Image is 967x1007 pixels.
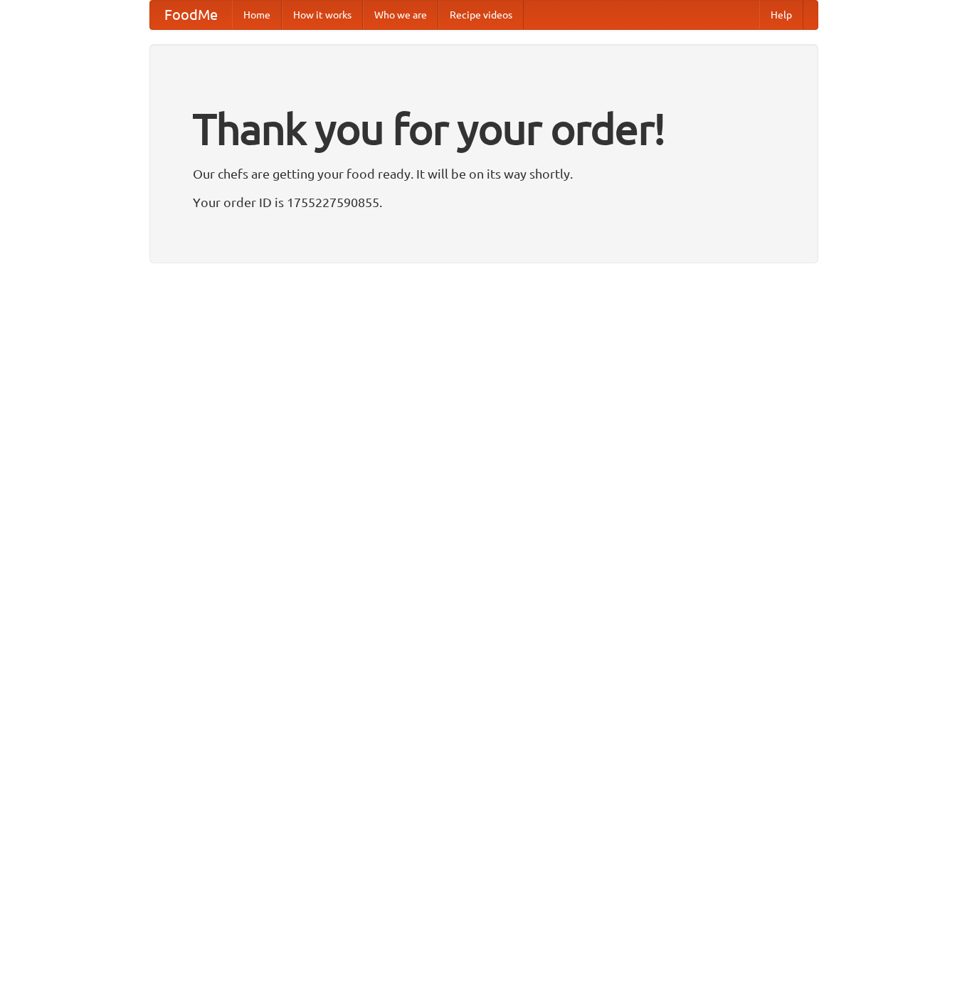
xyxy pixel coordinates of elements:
a: Help [759,1,803,29]
p: Your order ID is 1755227590855. [193,191,775,213]
a: How it works [282,1,363,29]
h1: Thank you for your order! [193,95,775,163]
a: FoodMe [150,1,232,29]
p: Our chefs are getting your food ready. It will be on its way shortly. [193,163,775,184]
a: Home [232,1,282,29]
a: Who we are [363,1,438,29]
a: Recipe videos [438,1,524,29]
